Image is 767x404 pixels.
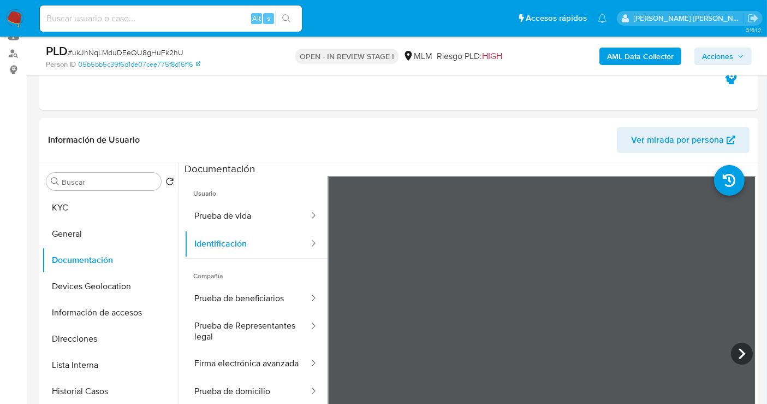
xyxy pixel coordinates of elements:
[702,48,733,65] span: Acciones
[42,326,179,352] button: Direcciones
[634,13,744,24] p: nancy.sanchezgarcia@mercadolibre.com.mx
[694,48,752,65] button: Acciones
[68,47,183,58] span: # ukJhNqLMduDEeQU8gHuFk2hU
[617,127,750,153] button: Ver mirada por persona
[62,177,157,187] input: Buscar
[295,49,399,64] p: OPEN - IN REVIEW STAGE I
[78,60,200,69] a: 05b5bb5c39f6d1de07cee775f8d16f16
[48,134,140,145] h1: Información de Usuario
[631,127,724,153] span: Ver mirada por persona
[165,177,174,189] button: Volver al orden por defecto
[42,247,179,273] button: Documentación
[403,50,432,62] div: MLM
[275,11,298,26] button: search-icon
[482,50,502,62] span: HIGH
[46,42,68,60] b: PLD
[267,13,270,24] span: s
[607,48,674,65] b: AML Data Collector
[42,352,179,378] button: Lista Interna
[598,14,607,23] a: Notificaciones
[40,11,302,26] input: Buscar usuario o caso...
[747,13,759,24] a: Salir
[252,13,261,24] span: Alt
[46,60,76,69] b: Person ID
[42,300,179,326] button: Información de accesos
[746,26,762,34] span: 3.161.2
[42,273,179,300] button: Devices Geolocation
[599,48,681,65] button: AML Data Collector
[42,195,179,221] button: KYC
[51,177,60,186] button: Buscar
[526,13,587,24] span: Accesos rápidos
[42,221,179,247] button: General
[437,50,502,62] span: Riesgo PLD:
